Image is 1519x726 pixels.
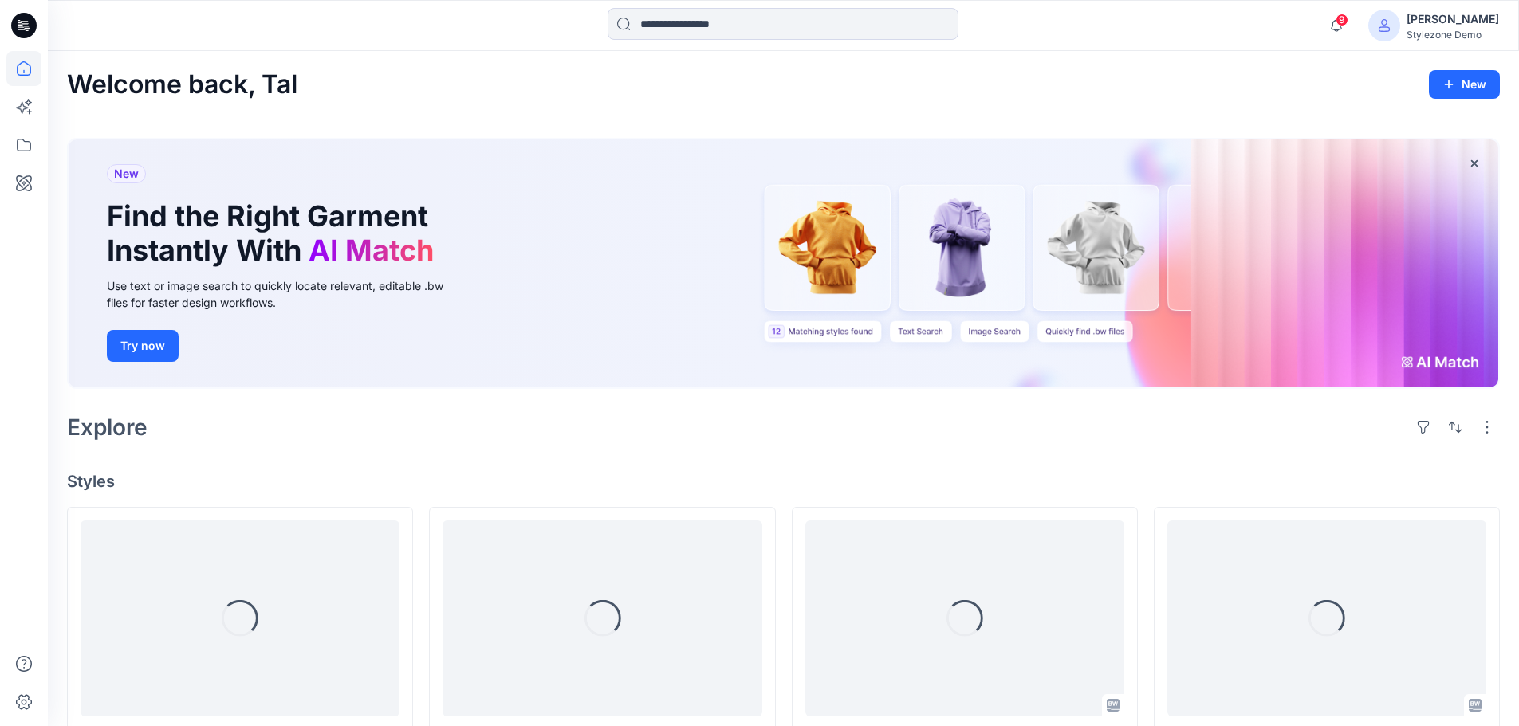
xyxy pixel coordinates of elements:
h1: Find the Right Garment Instantly With [107,199,442,268]
div: [PERSON_NAME] [1407,10,1499,29]
span: New [114,164,139,183]
div: Use text or image search to quickly locate relevant, editable .bw files for faster design workflows. [107,277,466,311]
div: Stylezone Demo [1407,29,1499,41]
h4: Styles [67,472,1500,491]
button: New [1429,70,1500,99]
button: Try now [107,330,179,362]
svg: avatar [1378,19,1391,32]
span: AI Match [309,233,434,268]
h2: Welcome back, Tal [67,70,297,100]
span: 9 [1336,14,1348,26]
h2: Explore [67,414,148,440]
